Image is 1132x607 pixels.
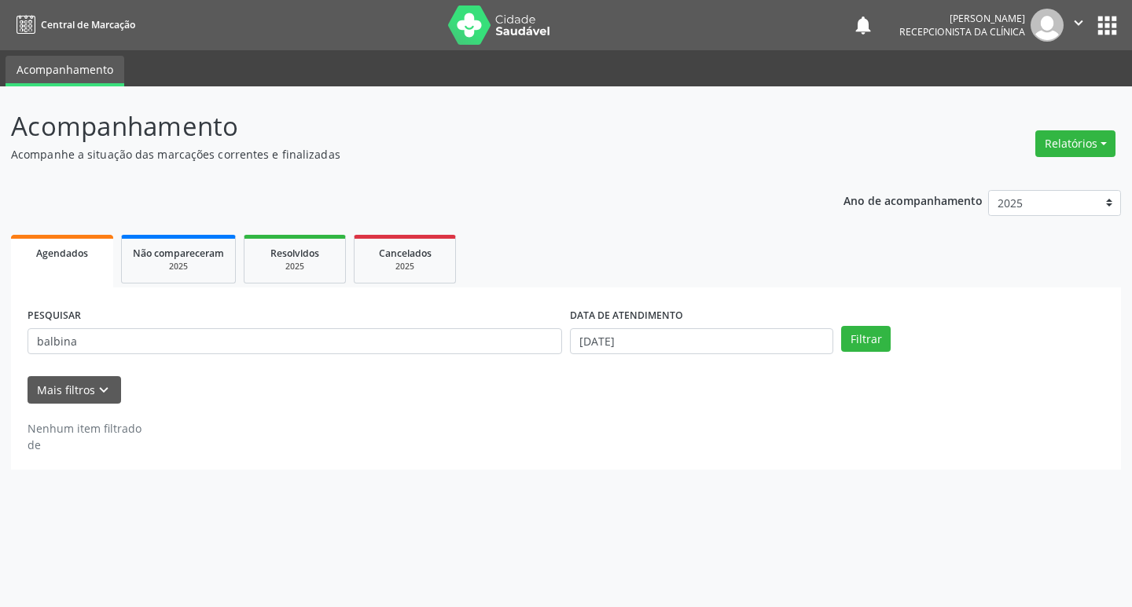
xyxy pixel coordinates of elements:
[6,56,124,86] a: Acompanhamento
[899,25,1025,38] span: Recepcionista da clínica
[270,247,319,260] span: Resolvidos
[28,437,141,453] div: de
[133,261,224,272] div: 2025
[379,247,432,260] span: Cancelados
[1070,14,1087,31] i: 
[899,12,1025,25] div: [PERSON_NAME]
[841,326,891,353] button: Filtrar
[133,247,224,260] span: Não compareceram
[41,18,135,31] span: Central de Marcação
[1031,9,1064,42] img: img
[28,328,562,355] input: Nome, CNS
[11,12,135,38] a: Central de Marcação
[95,382,112,399] i: keyboard_arrow_down
[366,261,444,272] div: 2025
[11,146,788,163] p: Acompanhe a situação das marcações correntes e finalizadas
[11,107,788,146] p: Acompanhamento
[843,190,983,210] p: Ano de acompanhamento
[570,328,833,355] input: Selecione um intervalo
[28,304,81,328] label: PESQUISAR
[1035,130,1115,157] button: Relatórios
[1093,12,1121,39] button: apps
[28,420,141,437] div: Nenhum item filtrado
[1064,9,1093,42] button: 
[28,376,121,404] button: Mais filtroskeyboard_arrow_down
[36,247,88,260] span: Agendados
[255,261,334,272] div: 2025
[852,14,874,36] button: notifications
[570,304,683,328] label: DATA DE ATENDIMENTO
